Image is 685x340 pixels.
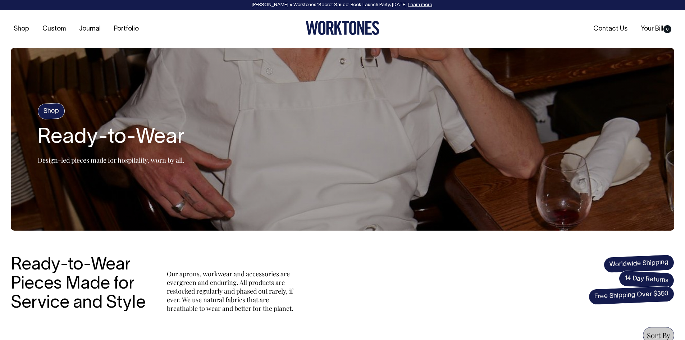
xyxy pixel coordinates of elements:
a: Learn more [408,3,432,7]
a: Portfolio [111,23,142,35]
h3: Ready-to-Wear Pieces Made for Service and Style [11,256,151,313]
h2: Ready-to-Wear [38,126,184,149]
p: Our aprons, workwear and accessories are evergreen and enduring. All products are restocked regul... [167,269,296,313]
a: Your Bill0 [638,23,674,35]
a: Contact Us [590,23,630,35]
span: Free Shipping Over $350 [588,286,675,305]
p: Design-led pieces made for hospitality, worn by all. [38,156,184,164]
div: [PERSON_NAME] × Worktones ‘Secret Sauce’ Book Launch Party, [DATE]. . [7,3,678,8]
h4: Shop [37,103,65,120]
a: Shop [11,23,32,35]
a: Custom [40,23,69,35]
span: Worldwide Shipping [603,254,675,273]
span: 14 Day Returns [618,270,675,289]
span: Sort By [647,330,670,340]
a: Journal [76,23,104,35]
span: 0 [663,25,671,33]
